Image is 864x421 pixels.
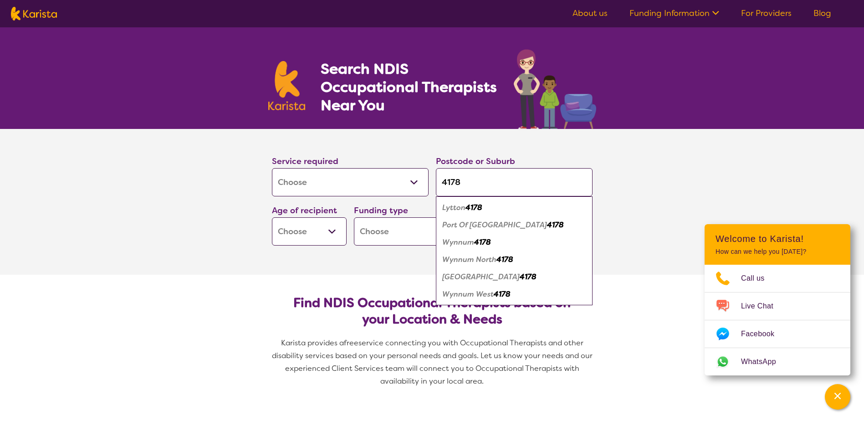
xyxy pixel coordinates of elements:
div: Port Of Brisbane 4178 [440,216,588,234]
input: Type [436,168,593,196]
label: Funding type [354,205,408,216]
label: Postcode or Suburb [436,156,515,167]
em: Lytton [442,203,465,212]
em: 4178 [474,237,491,247]
em: Wynnum North [442,255,496,264]
button: Channel Menu [825,384,850,410]
span: Call us [741,272,776,285]
p: How can we help you [DATE]? [716,248,839,256]
div: Lytton 4178 [440,199,588,216]
a: Web link opens in a new tab. [705,348,850,375]
img: occupational-therapy [514,49,596,129]
em: 4178 [494,289,511,299]
h1: Search NDIS Occupational Therapists Near You [321,60,498,114]
div: Channel Menu [705,224,850,375]
h2: Welcome to Karista! [716,233,839,244]
em: Port Of [GEOGRAPHIC_DATA] [442,220,547,230]
img: Karista logo [11,7,57,21]
div: Wynnum Plaza 4178 [440,268,588,286]
div: Wynnum North 4178 [440,251,588,268]
a: About us [573,8,608,19]
em: 4178 [465,203,482,212]
a: Blog [813,8,831,19]
img: Karista logo [268,61,306,110]
span: Live Chat [741,299,784,313]
em: 4178 [496,255,513,264]
span: WhatsApp [741,355,787,369]
a: For Providers [741,8,792,19]
span: Karista provides a [281,338,344,348]
span: service connecting you with Occupational Therapists and other disability services based on your p... [272,338,594,386]
h2: Find NDIS Occupational Therapists based on your Location & Needs [279,295,585,328]
label: Service required [272,156,338,167]
em: 4178 [547,220,564,230]
ul: Choose channel [705,265,850,375]
em: 4178 [520,272,537,282]
span: free [344,338,358,348]
em: Wynnum [442,237,474,247]
label: Age of recipient [272,205,337,216]
div: Wynnum 4178 [440,234,588,251]
em: Wynnum West [442,289,494,299]
div: Wynnum West 4178 [440,286,588,303]
em: [GEOGRAPHIC_DATA] [442,272,520,282]
span: Facebook [741,327,785,341]
a: Funding Information [629,8,719,19]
